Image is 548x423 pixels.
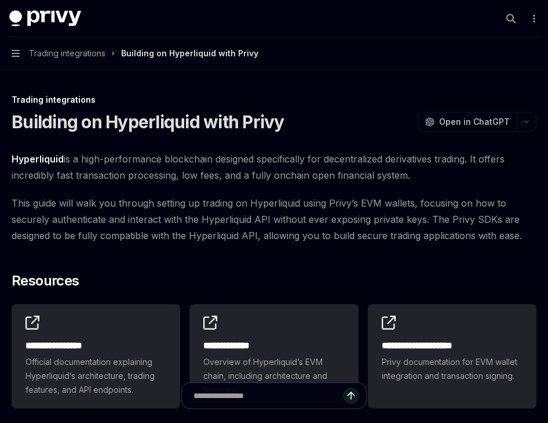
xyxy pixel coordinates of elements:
div: Building on Hyperliquid with Privy [121,46,258,60]
a: **** **** **** *****Privy documentation for EVM wallet integration and transaction signing. [368,304,536,408]
span: Trading integrations [29,46,105,60]
img: dark logo [9,10,81,27]
span: Official documentation explaining Hyperliquid’s architecture, trading features, and API endpoints. [25,355,166,397]
span: Overview of Hyperliquid’s EVM chain, including architecture and features. [203,355,344,397]
button: More actions [527,10,539,27]
div: Trading integrations [12,94,536,106]
span: Resources [12,272,79,290]
h1: Building on Hyperliquid with Privy [12,111,284,132]
span: This guide will walk you through setting up trading on Hyperliquid using Privy’s EVM wallets, foc... [12,195,536,244]
span: is a high-performance blockchain designed specifically for decentralized derivatives trading. It ... [12,151,536,183]
a: **** **** **** *Official documentation explaining Hyperliquid’s architecture, trading features, a... [12,304,180,408]
button: Open in ChatGPT [418,112,517,132]
button: Send message [343,388,359,404]
input: Ask a question... [193,383,343,408]
a: **** **** ***Overview of Hyperliquid’s EVM chain, including architecture and features. [189,304,358,408]
a: Hyperliquid [12,153,64,165]
span: Privy documentation for EVM wallet integration and transaction signing. [382,355,523,383]
span: Open in ChatGPT [439,116,510,128]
